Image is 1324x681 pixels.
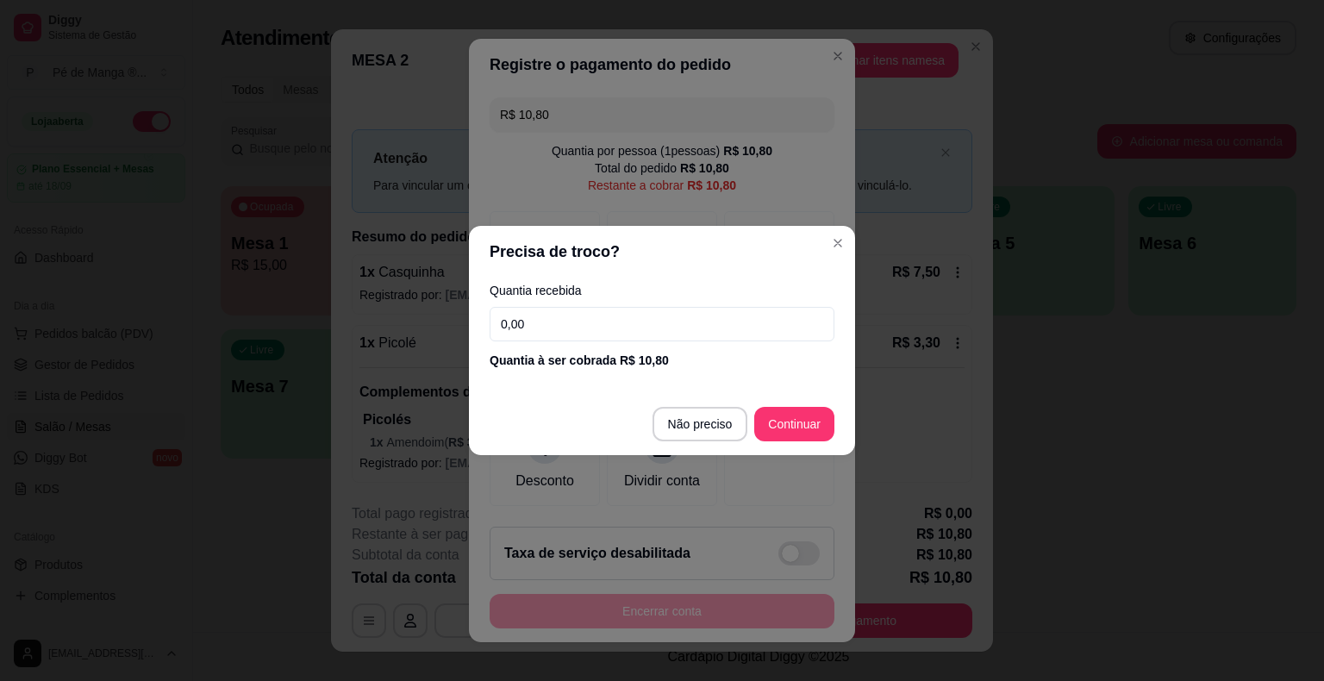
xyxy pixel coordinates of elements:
label: Quantia recebida [490,284,834,297]
header: Precisa de troco? [469,226,855,278]
div: Quantia à ser cobrada R$ 10,80 [490,352,834,369]
button: Não preciso [653,407,748,441]
button: Close [824,229,852,257]
button: Continuar [754,407,834,441]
